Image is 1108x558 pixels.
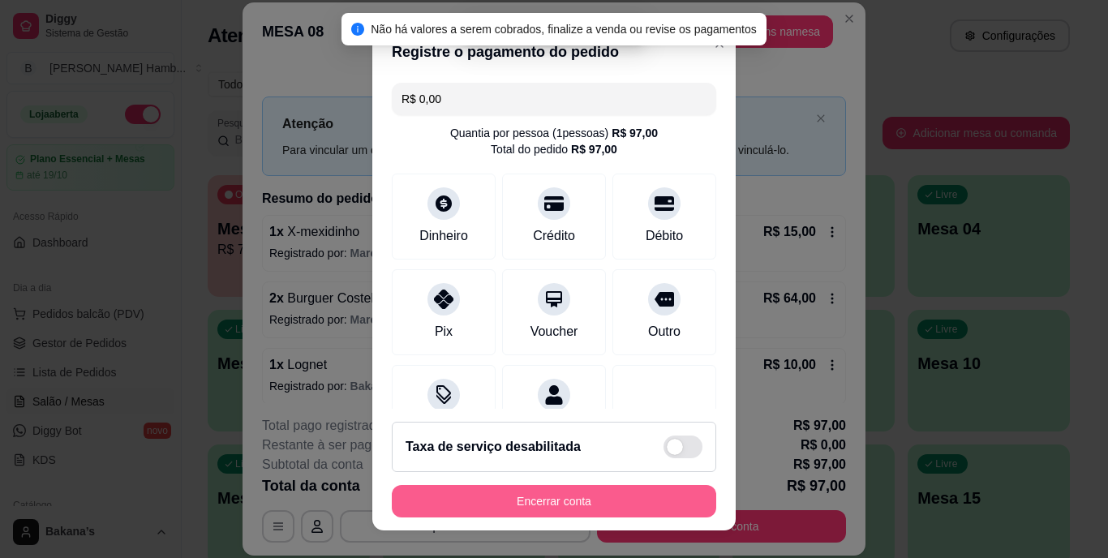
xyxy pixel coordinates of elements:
h2: Taxa de serviço desabilitada [406,437,581,457]
div: R$ 97,00 [612,125,658,141]
div: Crédito [533,226,575,246]
span: info-circle [351,23,364,36]
div: Voucher [530,322,578,341]
div: Débito [646,226,683,246]
div: Total do pedido [491,141,617,157]
header: Registre o pagamento do pedido [372,28,736,76]
div: Dinheiro [419,226,468,246]
input: Ex.: hambúrguer de cordeiro [402,83,706,115]
div: Pix [435,322,453,341]
button: Encerrar conta [392,485,716,517]
span: Não há valores a serem cobrados, finalize a venda ou revise os pagamentos [371,23,757,36]
div: Quantia por pessoa ( 1 pessoas) [450,125,658,141]
div: R$ 97,00 [571,141,617,157]
div: Outro [648,322,681,341]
